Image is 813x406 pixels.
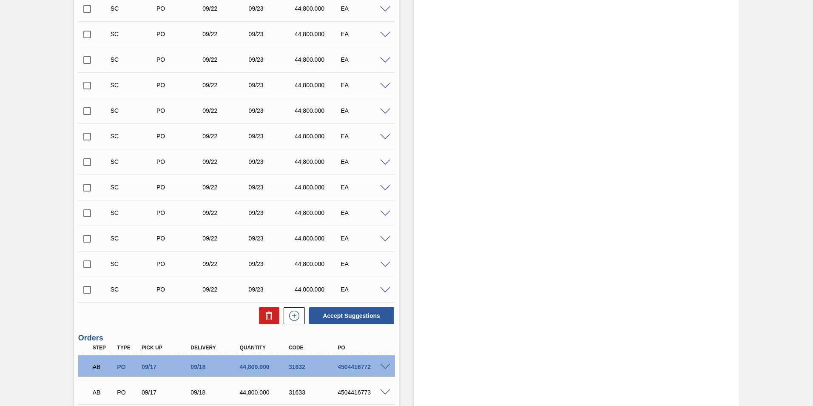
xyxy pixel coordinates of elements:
div: 09/22/2025 [200,31,252,37]
div: EA [338,56,390,63]
div: EA [338,286,390,293]
div: 44,800.000 [293,82,344,89]
div: 31633 [287,389,341,396]
div: Step [91,345,116,351]
div: 09/22/2025 [200,82,252,89]
div: Quantity [238,345,293,351]
div: 09/23/2025 [247,107,298,114]
div: EA [338,82,390,89]
div: 09/23/2025 [247,260,298,267]
div: Suggestion Created [108,260,160,267]
div: Suggestion Created [108,56,160,63]
div: 09/23/2025 [247,184,298,191]
div: Purchase order [154,184,206,191]
div: 09/23/2025 [247,235,298,242]
div: 09/22/2025 [200,158,252,165]
div: 4504416772 [335,363,390,370]
div: 09/17/2025 [139,363,194,370]
div: 44,800.000 [293,209,344,216]
div: 09/17/2025 [139,389,194,396]
div: Purchase order [154,286,206,293]
div: EA [338,107,390,114]
div: 44,800.000 [293,235,344,242]
div: EA [338,158,390,165]
h3: Orders [78,334,395,343]
div: 09/23/2025 [247,56,298,63]
div: EA [338,31,390,37]
div: Suggestion Created [108,235,160,242]
div: 44,000.000 [293,286,344,293]
div: 44,800.000 [293,133,344,140]
div: 31632 [287,363,341,370]
div: PO [335,345,390,351]
div: Suggestion Created [108,133,160,140]
div: 09/18/2025 [188,389,243,396]
div: Purchase order [154,158,206,165]
div: Purchase order [154,209,206,216]
div: 09/22/2025 [200,133,252,140]
div: 44,800.000 [293,107,344,114]
div: Purchase order [154,133,206,140]
div: Purchase order [115,389,140,396]
div: 44,800.000 [238,389,293,396]
div: Purchase order [154,56,206,63]
div: 09/23/2025 [247,31,298,37]
div: Type [115,345,140,351]
p: AB [93,363,114,370]
div: Suggestion Created [108,158,160,165]
div: 4504416773 [335,389,390,396]
div: EA [338,5,390,12]
div: Delivery [188,345,243,351]
div: 09/22/2025 [200,107,252,114]
div: Suggestion Created [108,209,160,216]
div: Awaiting Billing [91,357,116,376]
div: 09/23/2025 [247,286,298,293]
div: New suggestion [279,307,305,324]
button: Accept Suggestions [309,307,394,324]
div: Purchase order [154,235,206,242]
div: 09/22/2025 [200,209,252,216]
div: Pick up [139,345,194,351]
div: Purchase order [154,107,206,114]
div: Purchase order [154,31,206,37]
div: Purchase order [154,260,206,267]
div: EA [338,235,390,242]
div: Suggestion Created [108,107,160,114]
div: Suggestion Created [108,82,160,89]
div: 44,800.000 [238,363,293,370]
div: 44,800.000 [293,5,344,12]
div: Purchase order [154,5,206,12]
div: 09/23/2025 [247,82,298,89]
div: 09/22/2025 [200,260,252,267]
div: Purchase order [154,82,206,89]
div: Suggestion Created [108,31,160,37]
div: Suggestion Created [108,286,160,293]
div: EA [338,184,390,191]
div: Code [287,345,341,351]
div: Delete Suggestions [255,307,279,324]
div: 09/22/2025 [200,235,252,242]
div: Awaiting Billing [91,383,116,402]
div: Suggestion Created [108,5,160,12]
p: AB [93,389,114,396]
div: 09/23/2025 [247,133,298,140]
div: 09/18/2025 [188,363,243,370]
div: 44,800.000 [293,184,344,191]
div: 09/22/2025 [200,5,252,12]
div: 44,800.000 [293,260,344,267]
div: 09/23/2025 [247,5,298,12]
div: 44,800.000 [293,158,344,165]
div: 09/23/2025 [247,209,298,216]
div: 44,800.000 [293,56,344,63]
div: 09/22/2025 [200,184,252,191]
div: Purchase order [115,363,140,370]
div: EA [338,133,390,140]
div: EA [338,209,390,216]
div: EA [338,260,390,267]
div: Accept Suggestions [305,306,395,325]
div: 09/22/2025 [200,56,252,63]
div: 09/22/2025 [200,286,252,293]
div: 44,800.000 [293,31,344,37]
div: 09/23/2025 [247,158,298,165]
div: Suggestion Created [108,184,160,191]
